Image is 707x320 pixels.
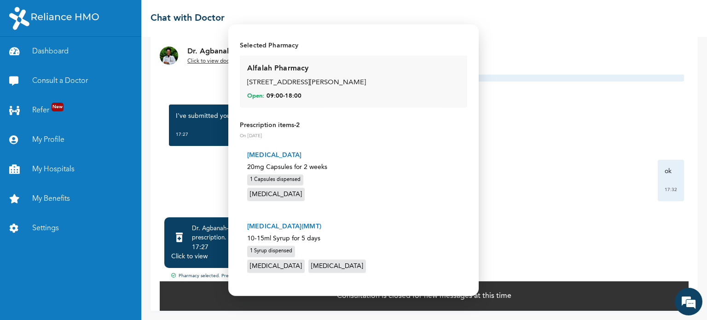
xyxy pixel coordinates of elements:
div: [MEDICAL_DATA] [247,259,305,273]
div: 1 Syrup dispensed [247,246,295,257]
span: 09:00 - 18:00 [267,92,301,100]
div: [STREET_ADDRESS][PERSON_NAME] [247,78,460,88]
div: 1 Capsules dispensed [247,174,303,186]
div: FAQs [90,271,176,299]
p: 10-15ml Syrup for 5 days [247,234,460,244]
div: Alfalah Pharmacy [247,63,308,74]
textarea: Type your message and hit 'Enter' [5,239,175,271]
div: Chat with us now [48,52,155,64]
span: We're online! [53,110,127,203]
p: [MEDICAL_DATA] [247,150,460,160]
p: Selected Pharmacy [240,41,467,50]
p: [MEDICAL_DATA](MMT) [247,222,460,232]
div: [MEDICAL_DATA] [247,188,305,201]
p: Prescription items - 2 [240,120,467,130]
span: Conversation [5,287,90,293]
span: Open: [247,92,264,100]
div: Minimize live chat window [151,5,173,27]
img: d_794563401_company_1708531726252_794563401 [17,46,37,69]
div: [MEDICAL_DATA] [308,259,366,273]
p: On [DATE] [240,132,467,139]
p: 20mg Capsules for 2 weeks [247,162,460,172]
